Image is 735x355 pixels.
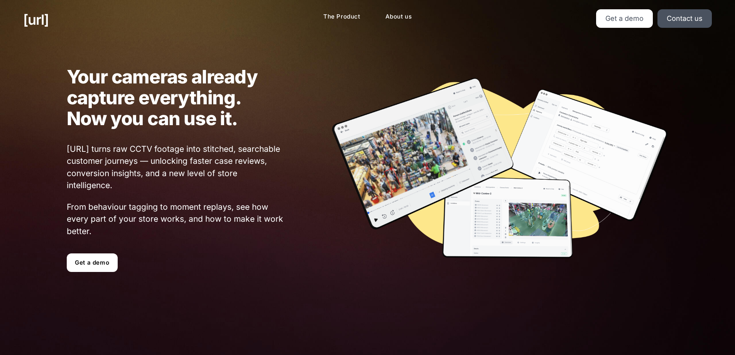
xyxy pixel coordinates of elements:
[657,9,712,28] a: Contact us
[317,9,367,24] a: The Product
[23,9,49,30] a: [URL]
[67,66,284,129] h1: Your cameras already capture everything. Now you can use it.
[67,253,118,272] a: Get a demo
[596,9,653,28] a: Get a demo
[379,9,418,24] a: About us
[67,201,284,238] span: From behaviour tagging to moment replays, see how every part of your store works, and how to make...
[67,143,284,192] span: [URL] turns raw CCTV footage into stitched, searchable customer journeys — unlocking faster case ...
